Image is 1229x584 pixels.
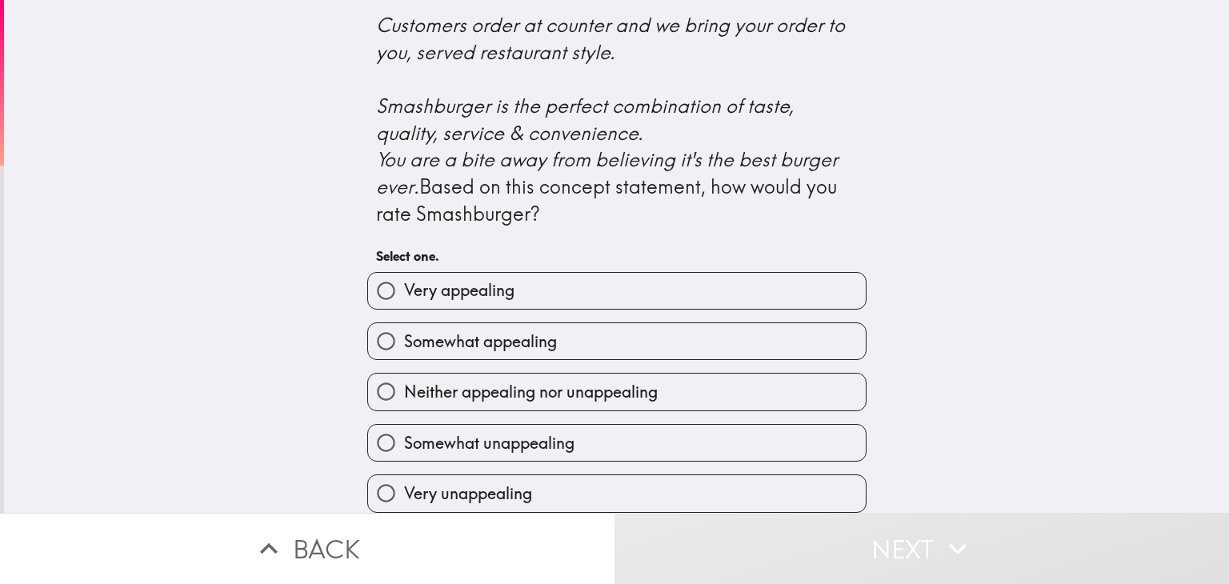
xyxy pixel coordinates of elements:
span: Neither appealing nor unappealing [404,381,658,403]
span: Very appealing [404,279,514,302]
button: Very unappealing [368,475,866,511]
button: Next [614,513,1229,584]
button: Somewhat unappealing [368,425,866,461]
h6: Select one. [376,247,858,265]
span: Somewhat appealing [404,330,557,353]
button: Neither appealing nor unappealing [368,374,866,410]
button: Very appealing [368,273,866,309]
span: Somewhat unappealing [404,432,574,454]
span: Very unappealing [404,482,532,505]
button: Somewhat appealing [368,323,866,359]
